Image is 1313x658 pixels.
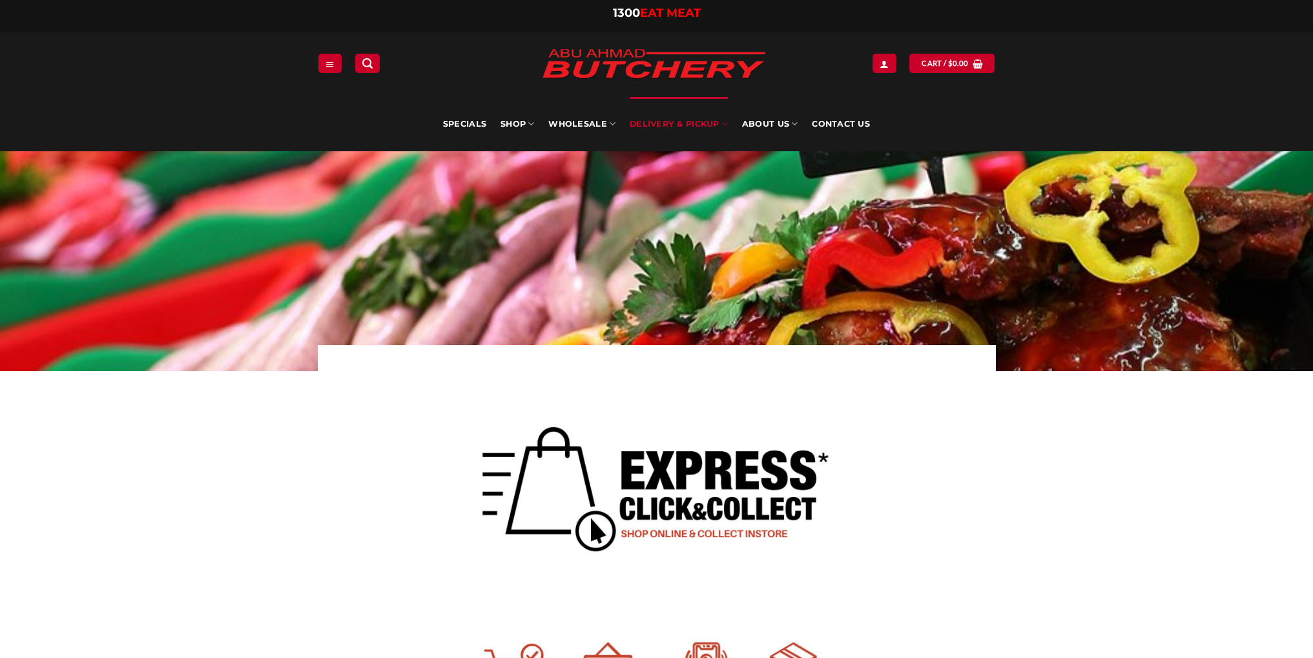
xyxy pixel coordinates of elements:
[948,58,953,69] span: $
[531,40,776,89] img: Abu Ahmad Butchery
[355,54,380,72] a: Search
[640,6,701,20] span: EAT MEAT
[922,58,968,69] span: Cart /
[948,59,969,67] bdi: 0.00
[548,97,615,151] a: Wholesale
[909,54,995,72] a: View cart
[742,97,798,151] a: About Us
[613,6,701,20] a: 1300EAT MEAT
[873,54,896,72] a: My account
[501,97,534,151] a: SHOP
[463,390,851,578] img: Click and Collect
[318,54,342,72] a: Menu
[812,97,870,151] a: Contact Us
[630,97,728,151] a: Delivery & Pickup
[443,97,486,151] a: Specials
[613,6,640,20] span: 1300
